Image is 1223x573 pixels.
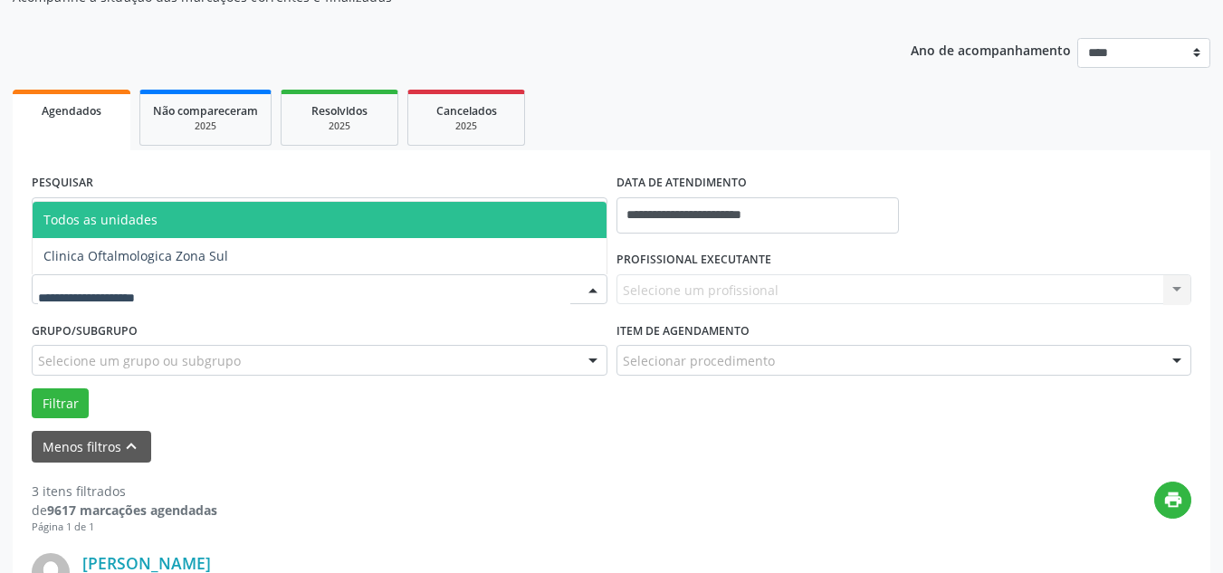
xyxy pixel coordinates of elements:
[911,38,1071,61] p: Ano de acompanhamento
[32,169,93,197] label: PESQUISAR
[32,431,151,463] button: Menos filtroskeyboard_arrow_up
[43,211,158,228] span: Todos as unidades
[153,119,258,133] div: 2025
[421,119,511,133] div: 2025
[623,351,775,370] span: Selecionar procedimento
[42,103,101,119] span: Agendados
[294,119,385,133] div: 2025
[311,103,368,119] span: Resolvidos
[1154,482,1191,519] button: print
[616,317,750,345] label: Item de agendamento
[153,103,258,119] span: Não compareceram
[616,169,747,197] label: DATA DE ATENDIMENTO
[82,553,211,573] a: [PERSON_NAME]
[38,351,241,370] span: Selecione um grupo ou subgrupo
[32,317,138,345] label: Grupo/Subgrupo
[47,501,217,519] strong: 9617 marcações agendadas
[1163,490,1183,510] i: print
[32,501,217,520] div: de
[32,388,89,419] button: Filtrar
[121,436,141,456] i: keyboard_arrow_up
[32,482,217,501] div: 3 itens filtrados
[436,103,497,119] span: Cancelados
[43,247,228,264] span: Clinica Oftalmologica Zona Sul
[616,246,771,274] label: PROFISSIONAL EXECUTANTE
[32,520,217,535] div: Página 1 de 1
